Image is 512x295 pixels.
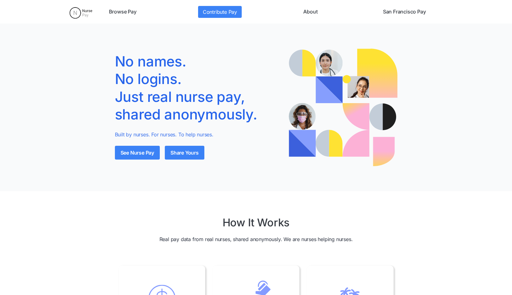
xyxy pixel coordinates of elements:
h2: How It Works [223,216,290,229]
a: Share Yours [165,146,204,160]
a: Contribute Pay [198,6,242,18]
a: Browse Pay [106,6,139,18]
a: San Francisco Pay [380,6,428,18]
a: See Nurse Pay [115,146,160,160]
p: Built by nurses. For nurses. To help nurses. [115,131,279,138]
a: About [301,6,320,18]
h1: No names. No logins. Just real nurse pay, shared anonymously. [115,53,279,123]
p: Real pay data from real nurses, shared anonymously. We are nurses helping nurses. [159,235,353,243]
img: Illustration of a nurse with speech bubbles showing real pay quotes [289,49,397,166]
